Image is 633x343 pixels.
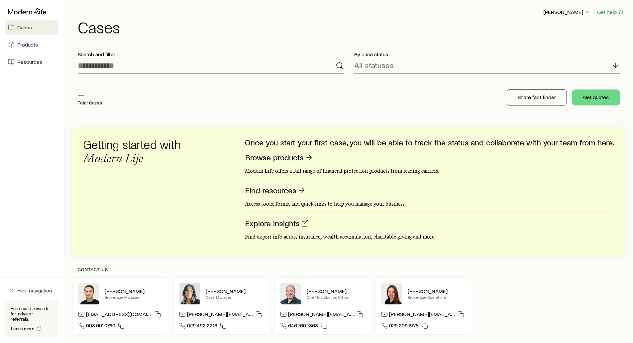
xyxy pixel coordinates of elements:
img: Lisette Vega [179,283,200,304]
span: Modern Life [83,151,143,165]
button: Get quotes [572,89,620,105]
span: Hide navigation [17,287,52,294]
h3: Getting started with [83,138,189,165]
p: [PERSON_NAME] [408,288,466,294]
span: 908.601.0760 [86,322,115,331]
p: [PERSON_NAME][EMAIL_ADDRESS][DOMAIN_NAME] [187,311,253,320]
img: Ellen Wall [381,283,402,304]
p: Earn cash rewards for advisor referrals. [11,306,53,322]
p: [PERSON_NAME][EMAIL_ADDRESS][DOMAIN_NAME] [389,311,455,320]
div: Earn cash rewards for advisor referrals.Learn more [5,300,58,338]
p: All statuses [354,61,394,70]
p: Search and filter [78,51,344,58]
span: 646.760.7363 [288,322,318,331]
span: 929.209.8778 [389,322,419,331]
a: Resources [5,55,58,69]
p: [EMAIL_ADDRESS][DOMAIN_NAME] [86,311,152,320]
p: Once you start your first case, you will be able to track the status and collaborate with your te... [245,138,614,147]
a: Browse products [245,152,313,163]
a: Explore insights [245,218,309,229]
p: — [78,89,102,99]
button: Hide navigation [5,283,58,298]
img: Rich Loeffler [78,283,99,304]
img: Dan Pierson [280,283,301,304]
p: Chief Distribution Officer [307,294,365,300]
p: [PERSON_NAME] [543,9,591,15]
p: Brokerage Operations [408,294,466,300]
p: Total Cases [78,100,102,105]
p: Brokerage Manager [105,294,162,300]
p: Modern Life offers a full range of financial protection products from leading carriers. [245,168,614,174]
span: Products [17,41,38,48]
span: Cases [17,24,32,31]
p: Case Manager [206,294,264,300]
span: Learn more [11,326,35,331]
a: Products [5,37,58,52]
p: [PERSON_NAME] [206,288,264,294]
p: Share fact finder [518,94,556,100]
p: [PERSON_NAME][EMAIL_ADDRESS][DOMAIN_NAME] [288,311,354,320]
span: 929.492.2216 [187,322,217,331]
p: By case status [354,51,620,58]
button: Get help [597,8,625,16]
p: Contact us [78,267,620,272]
button: [PERSON_NAME] [543,8,591,16]
a: Find resources [245,185,306,196]
p: Access tools, forms, and quick links to help you manage your business. [245,201,614,207]
a: Cases [5,20,58,35]
button: Share fact finder [507,89,567,105]
span: Resources [17,59,42,65]
p: [PERSON_NAME] [307,288,365,294]
h1: Cases [78,19,625,35]
p: [PERSON_NAME] [105,288,162,294]
p: Find expert info across insurance, wealth accumulation, charitable giving and more. [245,234,614,240]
